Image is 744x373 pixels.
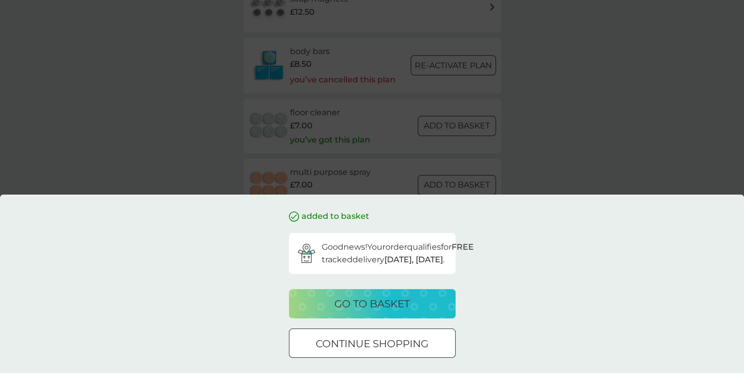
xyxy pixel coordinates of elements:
strong: FREE [452,242,474,252]
p: continue shopping [316,336,428,352]
p: added to basket [302,210,369,223]
p: Good news! Your order qualifies for tracked delivery . [322,241,474,266]
p: go to basket [334,296,410,312]
button: go to basket [289,289,456,318]
button: continue shopping [289,329,456,358]
strong: [DATE], [DATE] [384,255,443,264]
